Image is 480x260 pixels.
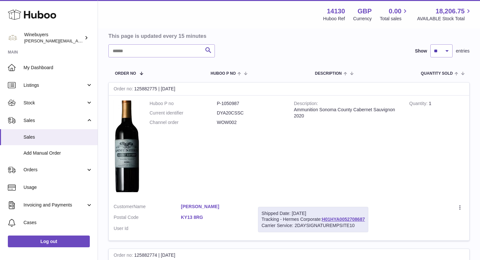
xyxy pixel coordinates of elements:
dt: Channel order [150,119,217,126]
div: Winebuyers [24,32,83,44]
img: 1752081813.png [114,100,140,192]
span: AVAILABLE Stock Total [417,16,472,22]
dt: Postal Code [114,214,181,222]
div: Huboo Ref [323,16,345,22]
div: Ammunition Sonoma County Cabernet Sauvignon 2020 [294,107,399,119]
a: 18,206.75 AVAILABLE Stock Total [417,7,472,22]
a: 0.00 Total sales [380,7,409,22]
img: peter@winebuyers.com [8,33,18,43]
span: Stock [24,100,86,106]
a: H01HYA0052708687 [322,217,365,222]
span: My Dashboard [24,65,93,71]
span: Order No [115,71,136,76]
div: Shipped Date: [DATE] [262,210,365,217]
span: entries [456,48,470,54]
a: Log out [8,236,90,247]
strong: Description [294,101,318,108]
dt: Name [114,204,181,211]
strong: Order no [114,252,134,259]
div: Tracking - Hermes Corporate: [258,207,368,233]
div: Currency [353,16,372,22]
span: Cases [24,220,93,226]
dt: Current identifier [150,110,217,116]
dd: WOW002 [217,119,284,126]
span: Listings [24,82,86,88]
dt: Huboo P no [150,100,217,107]
span: Quantity Sold [421,71,453,76]
td: 1 [404,96,469,198]
dd: P-1050987 [217,100,284,107]
span: Sales [24,117,86,124]
span: Sales [24,134,93,140]
strong: 14130 [327,7,345,16]
span: Add Manual Order [24,150,93,156]
span: Usage [24,184,93,191]
div: 125882775 | [DATE] [109,83,469,96]
span: 0.00 [389,7,402,16]
span: Orders [24,167,86,173]
span: Huboo P no [211,71,236,76]
span: [PERSON_NAME][EMAIL_ADDRESS][DOMAIN_NAME] [24,38,131,43]
span: Description [315,71,342,76]
span: Total sales [380,16,409,22]
a: KY13 8RG [181,214,248,221]
div: Carrier Service: 2DAYSIGNATUREMPSITE10 [262,222,365,229]
span: Invoicing and Payments [24,202,86,208]
dt: User Id [114,225,181,232]
dd: DYA20CSSC [217,110,284,116]
h3: This page is updated every 15 minutes [108,32,468,39]
a: [PERSON_NAME] [181,204,248,210]
strong: Quantity [409,101,429,108]
span: Customer [114,204,134,209]
label: Show [415,48,427,54]
strong: Order no [114,86,134,93]
strong: GBP [358,7,372,16]
span: 18,206.75 [436,7,465,16]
